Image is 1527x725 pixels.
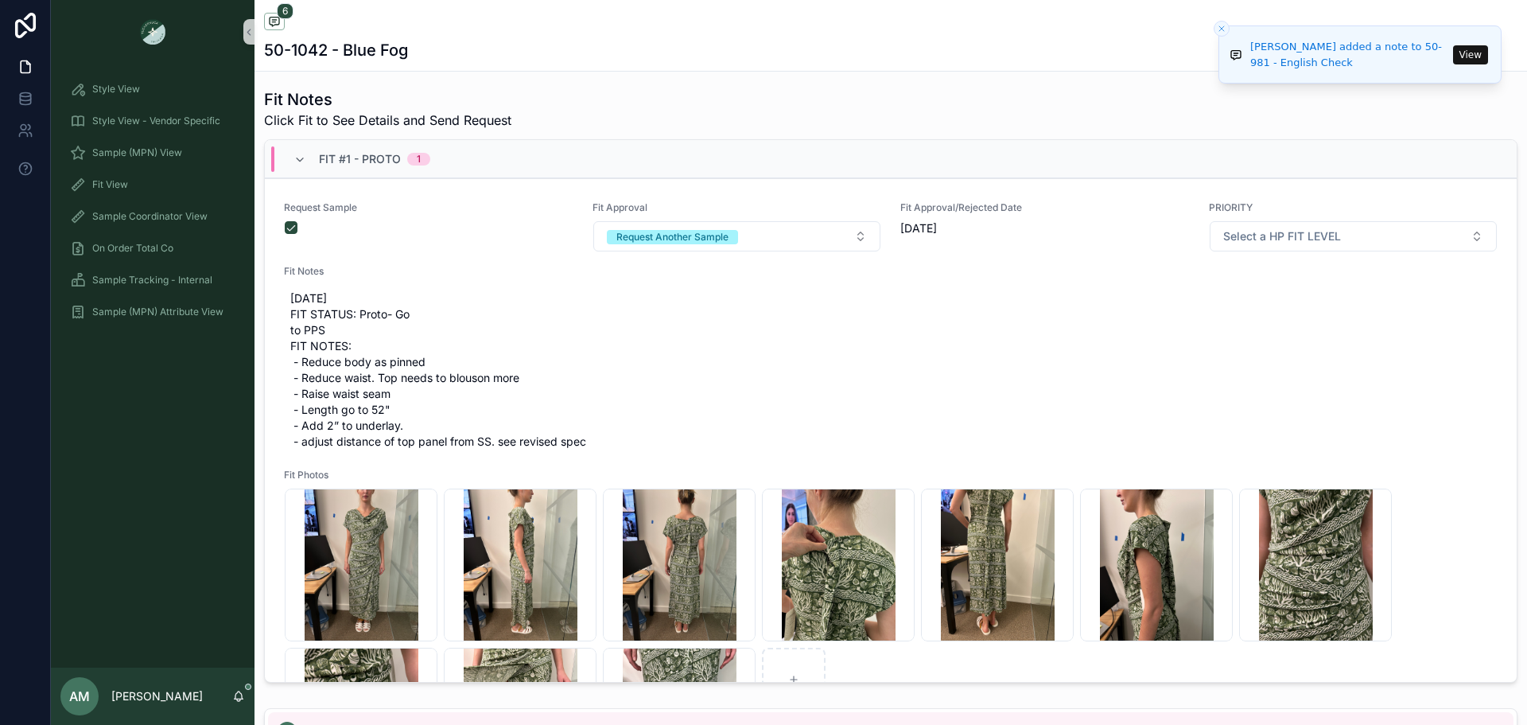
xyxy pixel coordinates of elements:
span: Sample (MPN) Attribute View [92,306,223,318]
div: [PERSON_NAME] added a note to 50-981 - English Check [1250,39,1448,70]
span: [DATE] FIT STATUS: Proto- Go to PPS FIT NOTES: - Reduce body as pinned - Reduce waist. Top needs ... [290,290,1491,450]
span: On Order Total Co [92,242,173,255]
a: Sample Coordinator View [60,202,245,231]
div: Request Another Sample [616,230,729,244]
a: Sample (MPN) Attribute View [60,298,245,326]
h1: 50-1042 - Blue Fog [264,39,408,61]
a: Sample (MPN) View [60,138,245,167]
a: Sample Tracking - Internal [60,266,245,294]
span: PRIORITY [1209,201,1498,214]
button: 6 [264,13,285,33]
button: Select Button [1210,221,1498,251]
a: Fit View [60,170,245,199]
span: Select a HP FIT LEVEL [1223,228,1341,244]
button: Select Button [593,221,881,251]
span: 6 [277,3,293,19]
span: Fit Approval [593,201,882,214]
span: Fit Approval/Rejected Date [900,201,1190,214]
span: AM [69,687,90,706]
img: Notification icon [1230,45,1242,64]
span: Sample Tracking - Internal [92,274,212,286]
span: [DATE] [900,220,1190,236]
a: Style View [60,75,245,103]
img: App logo [140,19,165,45]
div: 1 [417,153,421,166]
div: scrollable content [51,64,254,347]
span: Fit Notes [284,265,1498,278]
span: Sample Coordinator View [92,210,208,223]
span: Request Sample [284,201,573,214]
h1: Fit Notes [264,88,511,111]
button: Close toast [1214,21,1230,37]
span: Style View - Vendor Specific [92,115,220,127]
span: Fit Photos [284,469,1498,481]
button: View [1453,45,1488,64]
span: Fit #1 - Proto [319,151,401,167]
span: Sample (MPN) View [92,146,182,159]
span: Click Fit to See Details and Send Request [264,111,511,130]
span: Fit View [92,178,128,191]
a: Style View - Vendor Specific [60,107,245,135]
a: On Order Total Co [60,234,245,263]
span: Style View [92,83,140,95]
p: [PERSON_NAME] [111,688,203,704]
